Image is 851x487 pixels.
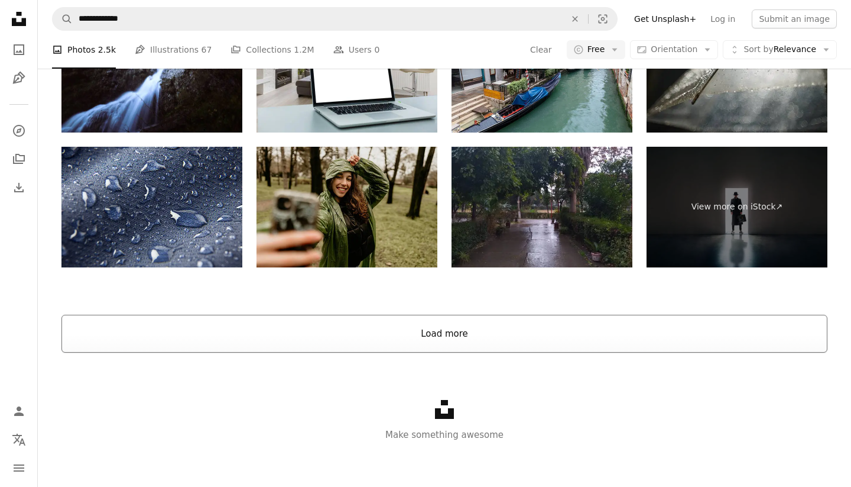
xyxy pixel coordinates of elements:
a: Log in / Sign up [7,399,31,423]
a: Download History [7,176,31,199]
img: Brand new notebook with with display on table. notebook computers [256,12,437,133]
a: Log in [703,9,742,28]
a: Collections [7,147,31,171]
button: Language [7,428,31,451]
a: View more on iStock↗ [647,147,827,267]
form: Find visuals sitewide [52,7,618,31]
a: Illustrations 67 [135,31,212,69]
a: Collections 1.2M [230,31,314,69]
button: Orientation [630,40,718,59]
a: Users 0 [333,31,380,69]
a: Explore [7,119,31,143]
button: Load more [61,315,827,353]
span: 67 [202,43,212,56]
a: Home — Unsplash [7,7,31,33]
span: Sort by [743,44,773,54]
button: Submit an image [752,9,837,28]
span: Relevance [743,44,816,56]
span: 0 [374,43,379,56]
button: Search Unsplash [53,8,73,30]
button: Clear [562,8,588,30]
a: Get Unsplash+ [627,9,703,28]
a: Illustrations [7,66,31,90]
button: Menu [7,456,31,480]
p: Make something awesome [38,428,851,442]
span: 1.2M [294,43,314,56]
img: Blue waterproof membrane textile background [61,147,242,267]
img: Rainy day. [452,147,632,267]
img: Raindrops on clear umbrella. [647,12,827,133]
button: Visual search [589,8,617,30]
img: Young woman taking a selfie wearing raincoat in a park [256,147,437,267]
a: Photos [7,38,31,62]
span: Free [587,44,605,56]
button: Clear [530,40,553,59]
span: Orientation [651,44,697,54]
button: Free [567,40,626,59]
img: Quiet Venice [452,12,632,133]
img: Ordu Çaglayan Selalesi [61,12,242,133]
button: Sort byRelevance [723,40,837,59]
